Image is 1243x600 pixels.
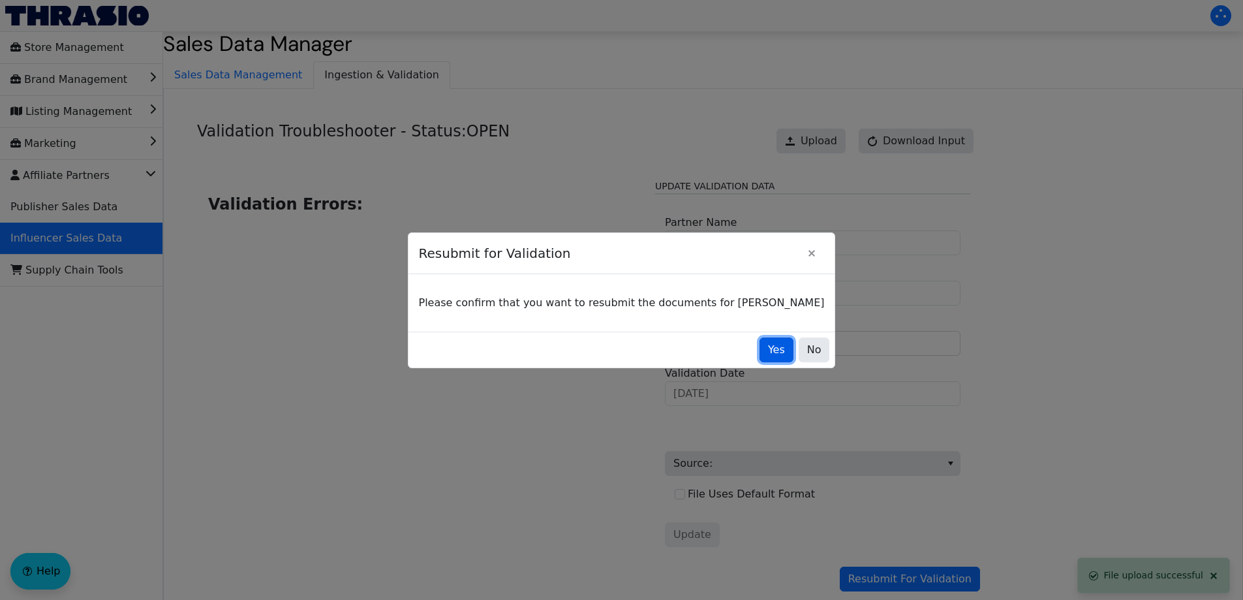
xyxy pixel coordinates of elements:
span: Yes [768,342,785,358]
button: No [799,338,830,362]
span: Resubmit for Validation [419,237,800,270]
span: No [807,342,821,358]
button: Close [799,241,824,266]
p: Please confirm that you want to resubmit the documents for [PERSON_NAME] [419,295,825,311]
button: Yes [760,338,793,362]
